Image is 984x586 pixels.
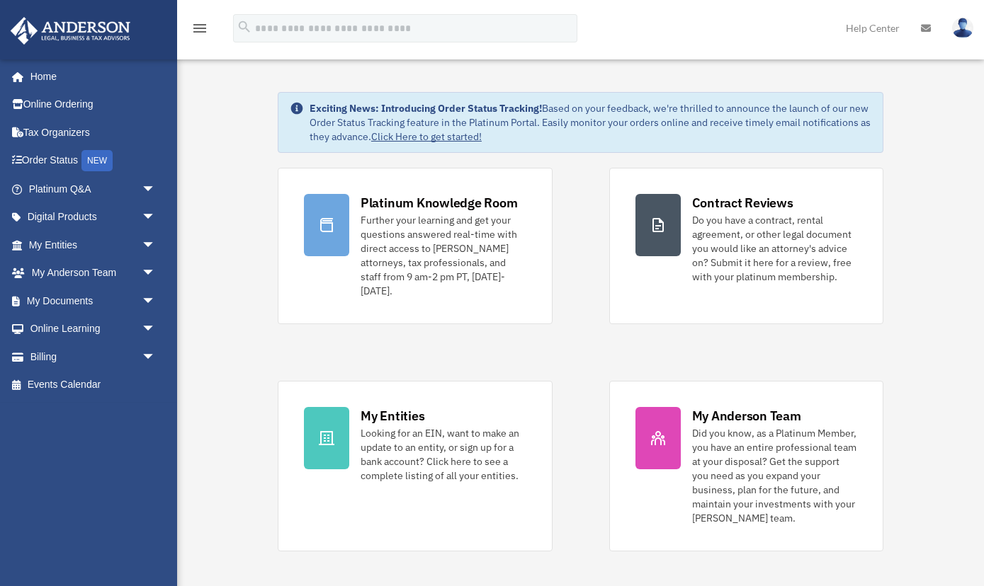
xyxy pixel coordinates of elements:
a: Contract Reviews Do you have a contract, rental agreement, or other legal document you would like... [609,168,884,324]
span: arrow_drop_down [142,175,170,204]
div: Looking for an EIN, want to make an update to an entity, or sign up for a bank account? Click her... [361,426,526,483]
a: Home [10,62,170,91]
div: Do you have a contract, rental agreement, or other legal document you would like an attorney's ad... [692,213,858,284]
a: Tax Organizers [10,118,177,146]
a: Platinum Q&Aarrow_drop_down [10,175,177,203]
a: My Entities Looking for an EIN, want to make an update to an entity, or sign up for a bank accoun... [278,381,553,551]
img: Anderson Advisors Platinum Portal [6,17,135,45]
span: arrow_drop_down [142,315,170,344]
a: Platinum Knowledge Room Further your learning and get your questions answered real-time with dire... [278,168,553,324]
span: arrow_drop_down [142,231,170,260]
a: Online Ordering [10,91,177,119]
div: Platinum Knowledge Room [361,194,518,212]
a: Click Here to get started! [371,130,482,143]
a: Digital Productsarrow_drop_down [10,203,177,231]
a: My Entitiesarrow_drop_down [10,231,177,259]
div: Further your learning and get your questions answered real-time with direct access to [PERSON_NAM... [361,213,526,298]
strong: Exciting News: Introducing Order Status Tracking! [310,102,542,115]
div: Based on your feedback, we're thrilled to announce the launch of our new Order Status Tracking fe... [310,101,871,144]
span: arrow_drop_down [142,343,170,372]
a: My Documentsarrow_drop_down [10,287,177,315]
a: My Anderson Teamarrow_drop_down [10,259,177,287]
span: arrow_drop_down [142,287,170,316]
span: arrow_drop_down [142,203,170,232]
span: arrow_drop_down [142,259,170,288]
a: My Anderson Team Did you know, as a Platinum Member, you have an entire professional team at your... [609,381,884,551]
img: User Pic [952,18,973,38]
a: Order StatusNEW [10,146,177,176]
a: menu [191,25,208,37]
a: Events Calendar [10,371,177,399]
div: NEW [81,150,113,171]
div: My Entities [361,407,424,425]
i: menu [191,20,208,37]
a: Online Learningarrow_drop_down [10,315,177,343]
i: search [237,19,252,35]
div: Contract Reviews [692,194,793,212]
div: Did you know, as a Platinum Member, you have an entire professional team at your disposal? Get th... [692,426,858,525]
div: My Anderson Team [692,407,801,425]
a: Billingarrow_drop_down [10,343,177,371]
